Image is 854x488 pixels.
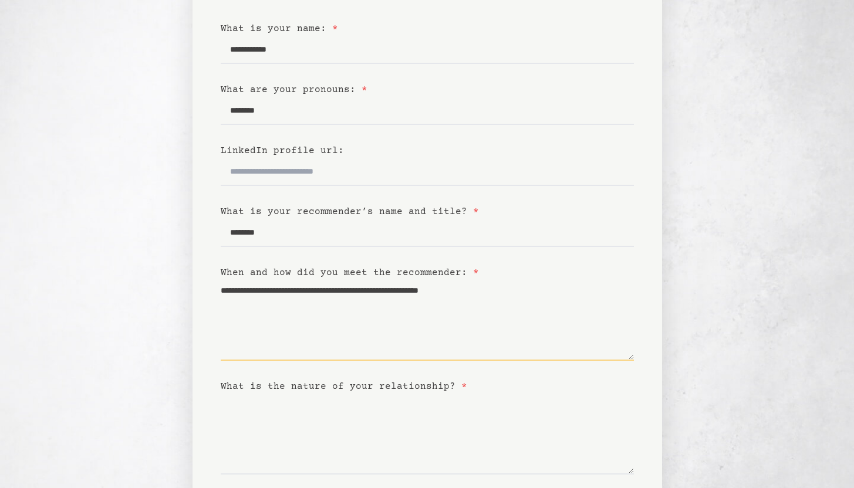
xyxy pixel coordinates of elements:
[221,145,344,156] label: LinkedIn profile url:
[221,84,367,95] label: What are your pronouns:
[221,206,479,217] label: What is your recommender’s name and title?
[221,381,467,392] label: What is the nature of your relationship?
[221,23,338,34] label: What is your name:
[221,267,479,278] label: When and how did you meet the recommender:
